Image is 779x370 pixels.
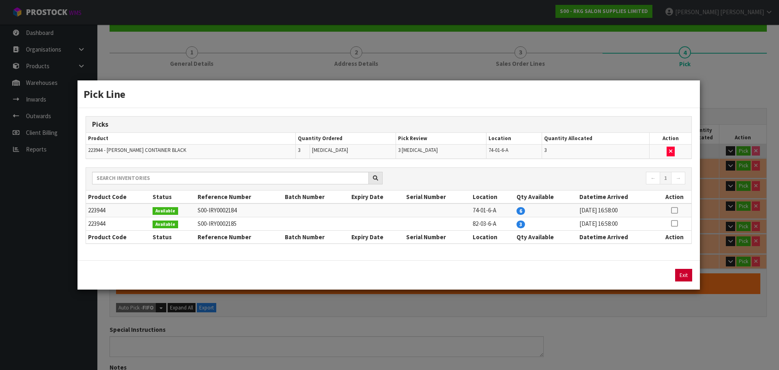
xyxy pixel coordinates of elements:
td: [DATE] 16:58:00 [577,217,657,230]
th: Action [650,133,691,145]
span: 6 [516,207,525,215]
th: Location [471,190,514,203]
th: Batch Number [283,190,349,203]
th: Status [151,230,195,243]
a: ← [646,172,660,185]
th: Location [471,230,514,243]
th: Quantity Allocated [542,133,650,145]
a: 1 [660,172,671,185]
th: Action [657,230,691,243]
span: 74-01-6-A [488,147,508,154]
button: Exit [675,269,692,281]
th: Reference Number [196,190,283,203]
td: 223944 [86,203,151,217]
td: 82-03-6-A [471,217,514,230]
span: 3 [516,221,525,228]
th: Qty Available [514,190,577,203]
input: Search inventories [92,172,369,184]
th: Serial Number [404,190,471,203]
td: 223944 [86,217,151,230]
a: → [671,172,685,185]
th: Location [486,133,542,145]
th: Quantity Ordered [295,133,396,145]
th: Reference Number [196,230,283,243]
th: Pick Review [396,133,486,145]
td: 74-01-6-A [471,203,514,217]
th: Product [86,133,295,145]
span: [MEDICAL_DATA] [312,147,348,154]
span: 223944 - [PERSON_NAME] CONTAINER BLACK [88,147,186,154]
span: 3 [544,147,547,154]
span: Available [153,207,178,215]
span: 3 [298,147,300,154]
span: Available [153,221,178,229]
span: 3 [MEDICAL_DATA] [398,147,438,154]
nav: Page navigation [395,172,685,186]
td: S00-IRY0002185 [196,217,283,230]
th: Qty Available [514,230,577,243]
th: Status [151,190,195,203]
h3: Pick Line [84,87,694,102]
h3: Picks [92,121,685,128]
th: Serial Number [404,230,471,243]
th: Expiry Date [349,230,404,243]
th: Action [657,190,691,203]
th: Product Code [86,190,151,203]
td: [DATE] 16:58:00 [577,203,657,217]
th: Product Code [86,230,151,243]
th: Expiry Date [349,190,404,203]
th: Batch Number [283,230,349,243]
td: S00-IRY0002184 [196,203,283,217]
th: Datetime Arrived [577,190,657,203]
th: Datetime Arrived [577,230,657,243]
